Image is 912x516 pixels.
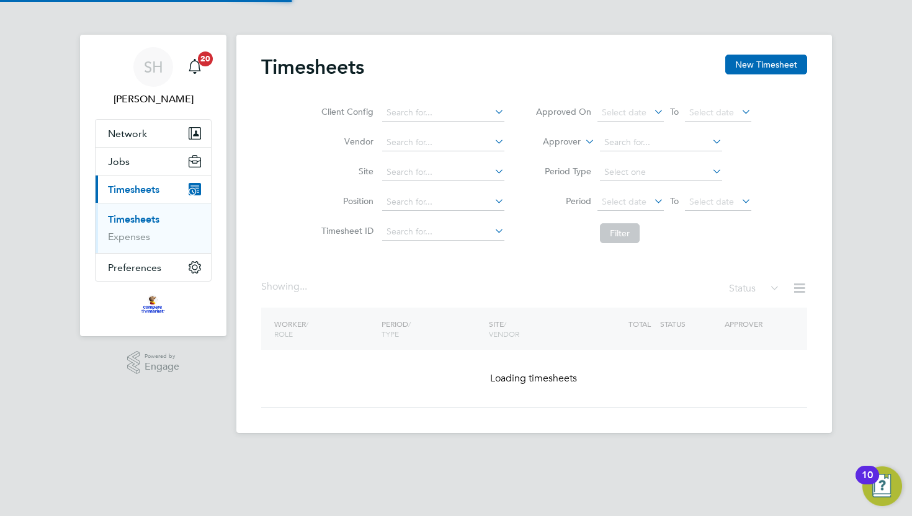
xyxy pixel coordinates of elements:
a: 20 [182,47,207,87]
label: Position [318,195,373,207]
span: Select date [689,196,734,207]
input: Search for... [382,134,504,151]
h2: Timesheets [261,55,364,79]
span: Network [108,128,147,140]
button: Jobs [96,148,211,175]
span: Jobs [108,156,130,167]
div: Timesheets [96,203,211,253]
button: New Timesheet [725,55,807,74]
span: Powered by [145,351,179,362]
div: Showing [261,280,310,293]
label: Period Type [535,166,591,177]
label: Site [318,166,373,177]
span: To [666,193,682,209]
a: Powered byEngage [127,351,180,375]
a: Expenses [108,231,150,242]
button: Open Resource Center, 10 new notifications [862,466,902,506]
input: Search for... [382,164,504,181]
span: ... [300,280,307,293]
div: Status [729,280,782,298]
span: 20 [198,51,213,66]
span: To [666,104,682,120]
div: 10 [862,475,873,491]
img: bglgroup-logo-retina.png [141,294,164,314]
label: Approved On [535,106,591,117]
input: Search for... [600,134,722,151]
label: Approver [525,136,581,148]
input: Search for... [382,223,504,241]
button: Preferences [96,254,211,281]
label: Period [535,195,591,207]
button: Network [96,120,211,147]
button: Filter [600,223,640,243]
input: Search for... [382,193,504,211]
span: Engage [145,362,179,372]
span: Timesheets [108,184,159,195]
a: SH[PERSON_NAME] [95,47,212,107]
span: Select date [689,107,734,118]
span: Preferences [108,262,161,274]
input: Select one [600,164,722,181]
input: Search for... [382,104,504,122]
span: Stuart Horn [95,92,212,107]
span: SH [144,59,163,75]
label: Client Config [318,106,373,117]
span: Select date [602,107,646,118]
label: Vendor [318,136,373,147]
button: Timesheets [96,176,211,203]
span: Select date [602,196,646,207]
label: Timesheet ID [318,225,373,236]
a: Timesheets [108,213,159,225]
nav: Main navigation [80,35,226,336]
a: Go to home page [95,294,212,314]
